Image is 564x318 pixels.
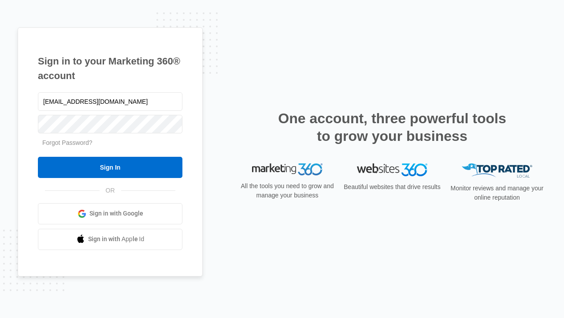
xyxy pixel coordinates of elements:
[238,182,337,200] p: All the tools you need to grow and manage your business
[38,92,182,111] input: Email
[38,203,182,224] a: Sign in with Google
[38,229,182,250] a: Sign in with Apple Id
[42,139,93,146] a: Forgot Password?
[38,157,182,178] input: Sign In
[343,182,442,192] p: Beautiful websites that drive results
[462,163,532,178] img: Top Rated Local
[89,209,143,218] span: Sign in with Google
[357,163,427,176] img: Websites 360
[448,184,546,202] p: Monitor reviews and manage your online reputation
[100,186,121,195] span: OR
[38,54,182,83] h1: Sign in to your Marketing 360® account
[275,110,509,145] h2: One account, three powerful tools to grow your business
[252,163,323,176] img: Marketing 360
[88,235,145,244] span: Sign in with Apple Id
